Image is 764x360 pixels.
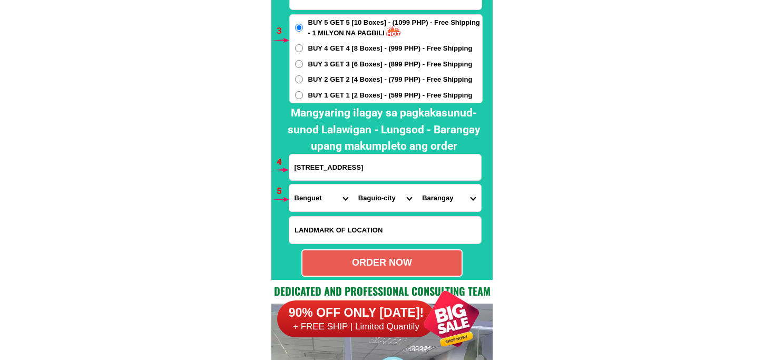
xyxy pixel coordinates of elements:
[295,75,303,83] input: BUY 2 GET 2 [4 Boxes] - (799 PHP) - Free Shipping
[277,155,289,169] h6: 4
[280,105,488,155] h2: Mangyaring ilagay sa pagkakasunud-sunod Lalawigan - Lungsod - Barangay upang makumpleto ang order
[277,321,435,333] h6: + FREE SHIP | Limited Quantily
[277,184,289,198] h6: 5
[295,91,303,99] input: BUY 1 GET 1 [2 Boxes] - (599 PHP) - Free Shipping
[308,59,473,70] span: BUY 3 GET 3 [6 Boxes] - (899 PHP) - Free Shipping
[295,44,303,52] input: BUY 4 GET 4 [8 Boxes] - (999 PHP) - Free Shipping
[308,74,473,85] span: BUY 2 GET 2 [4 Boxes] - (799 PHP) - Free Shipping
[277,24,289,38] h6: 3
[308,90,473,101] span: BUY 1 GET 1 [2 Boxes] - (599 PHP) - Free Shipping
[302,256,462,270] div: ORDER NOW
[289,154,481,180] input: Input address
[295,60,303,68] input: BUY 3 GET 3 [6 Boxes] - (899 PHP) - Free Shipping
[308,17,482,38] span: BUY 5 GET 5 [10 Boxes] - (1099 PHP) - Free Shipping - 1 MILYON NA PAGBILI
[295,24,303,32] input: BUY 5 GET 5 [10 Boxes] - (1099 PHP) - Free Shipping - 1 MILYON NA PAGBILI
[308,43,473,54] span: BUY 4 GET 4 [8 Boxes] - (999 PHP) - Free Shipping
[271,283,493,299] h2: Dedicated and professional consulting team
[353,184,417,211] select: Select district
[417,184,481,211] select: Select commune
[277,305,435,321] h6: 90% OFF ONLY [DATE]!
[289,217,481,244] input: Input LANDMARKOFLOCATION
[289,184,353,211] select: Select province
